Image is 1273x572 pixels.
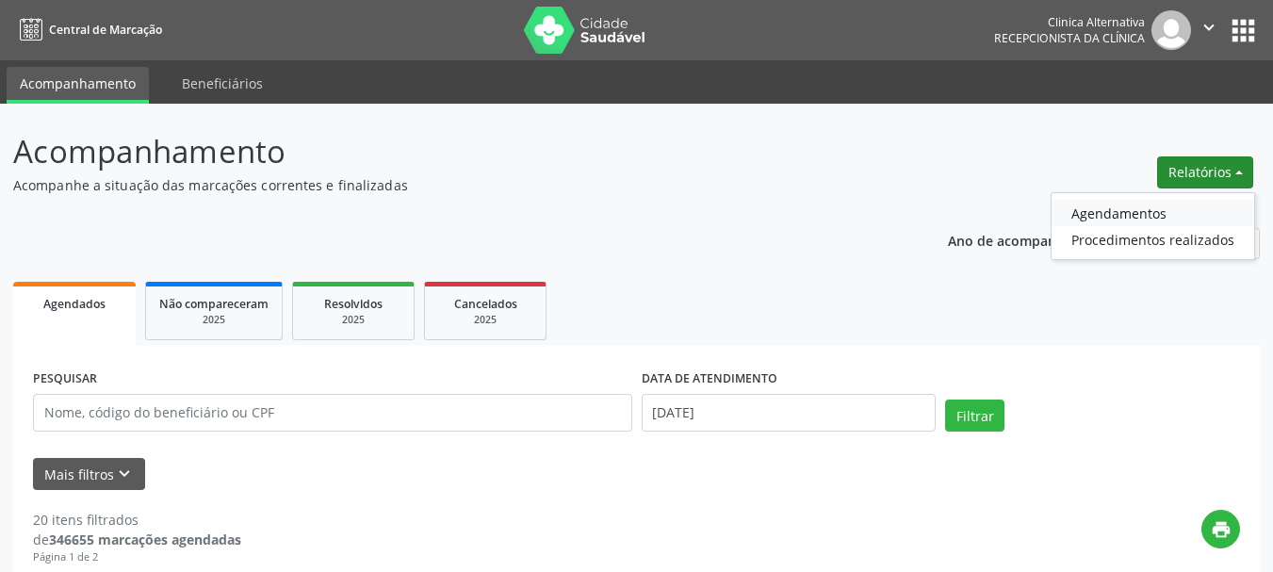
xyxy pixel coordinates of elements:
[1199,17,1219,38] i: 
[49,531,241,548] strong: 346655 marcações agendadas
[33,510,241,530] div: 20 itens filtrados
[642,394,937,432] input: Selecione um intervalo
[994,30,1145,46] span: Recepcionista da clínica
[43,296,106,312] span: Agendados
[7,67,149,104] a: Acompanhamento
[1151,10,1191,50] img: img
[948,228,1115,252] p: Ano de acompanhamento
[13,128,886,175] p: Acompanhamento
[33,549,241,565] div: Página 1 de 2
[159,313,269,327] div: 2025
[1191,10,1227,50] button: 
[1052,226,1254,253] a: Procedimentos realizados
[1201,510,1240,548] button: print
[33,365,97,394] label: PESQUISAR
[33,458,145,491] button: Mais filtroskeyboard_arrow_down
[114,464,135,484] i: keyboard_arrow_down
[1051,192,1255,260] ul: Relatórios
[1157,156,1253,188] button: Relatórios
[159,296,269,312] span: Não compareceram
[438,313,532,327] div: 2025
[33,394,632,432] input: Nome, código do beneficiário ou CPF
[13,14,162,45] a: Central de Marcação
[169,67,276,100] a: Beneficiários
[306,313,400,327] div: 2025
[454,296,517,312] span: Cancelados
[1227,14,1260,47] button: apps
[324,296,383,312] span: Resolvidos
[49,22,162,38] span: Central de Marcação
[1211,519,1232,540] i: print
[1052,200,1254,226] a: Agendamentos
[642,365,777,394] label: DATA DE ATENDIMENTO
[13,175,886,195] p: Acompanhe a situação das marcações correntes e finalizadas
[945,400,1004,432] button: Filtrar
[33,530,241,549] div: de
[994,14,1145,30] div: Clinica Alternativa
